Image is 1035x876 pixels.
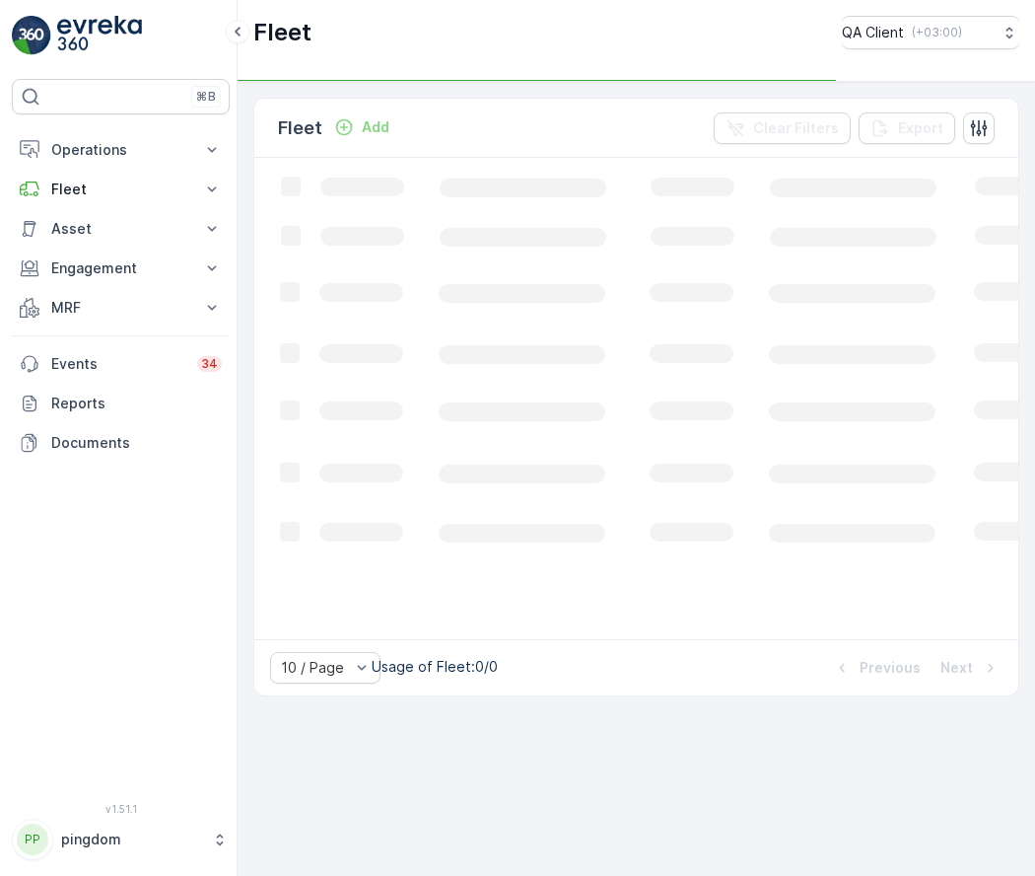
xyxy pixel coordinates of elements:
[12,288,230,328] button: MRF
[253,17,311,48] p: Fleet
[57,16,142,55] img: logo_light-DOdMpM7g.png
[17,824,48,855] div: PP
[278,114,322,142] p: Fleet
[51,433,222,453] p: Documents
[51,354,185,374] p: Events
[196,89,216,105] p: ⌘B
[938,656,1002,680] button: Next
[51,298,190,318] p: MRF
[830,656,923,680] button: Previous
[12,130,230,170] button: Operations
[12,170,230,209] button: Fleet
[860,658,921,678] p: Previous
[859,112,955,144] button: Export
[12,209,230,249] button: Asset
[12,423,230,463] a: Documents
[12,344,230,384] a: Events34
[61,830,202,849] p: pingdom
[12,384,230,423] a: Reports
[362,117,389,137] p: Add
[940,658,973,678] p: Next
[842,16,1019,49] button: QA Client(+03:00)
[51,140,190,160] p: Operations
[753,118,839,138] p: Clear Filters
[898,118,943,138] p: Export
[51,394,222,413] p: Reports
[714,112,851,144] button: Clear Filters
[12,803,230,815] span: v 1.51.1
[12,249,230,288] button: Engagement
[326,115,397,139] button: Add
[51,180,190,199] p: Fleet
[372,657,498,677] p: Usage of Fleet : 0/0
[201,356,218,372] p: 34
[842,23,904,42] p: QA Client
[912,25,962,40] p: ( +03:00 )
[51,219,190,239] p: Asset
[12,16,51,55] img: logo
[51,258,190,278] p: Engagement
[12,819,230,860] button: PPpingdom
